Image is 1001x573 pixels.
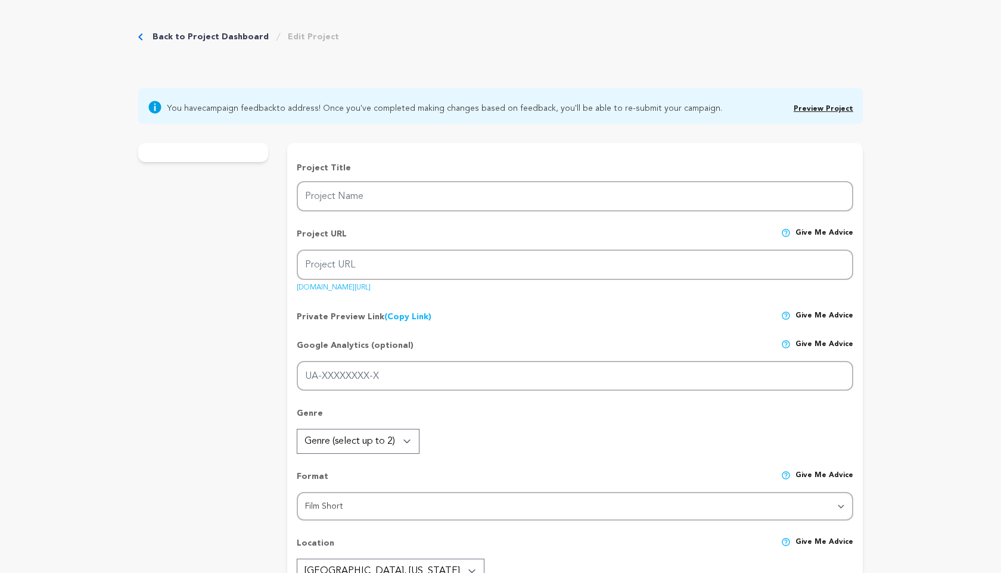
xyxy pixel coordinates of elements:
[297,537,334,559] p: Location
[297,340,414,361] p: Google Analytics (optional)
[384,313,431,321] a: (Copy Link)
[795,340,853,361] span: Give me advice
[297,361,853,391] input: UA-XXXXXXXX-X
[795,471,853,492] span: Give me advice
[795,311,853,323] span: Give me advice
[297,471,328,492] p: Format
[794,105,853,113] a: Preview Project
[781,471,791,480] img: help-circle.svg
[781,311,791,320] img: help-circle.svg
[297,181,853,211] input: Project Name
[153,31,269,43] a: Back to Project Dashboard
[795,228,853,250] span: Give me advice
[297,279,371,291] a: [DOMAIN_NAME][URL]
[297,250,853,280] input: Project URL
[297,407,853,429] p: Genre
[297,228,347,250] p: Project URL
[781,340,791,349] img: help-circle.svg
[795,537,853,559] span: Give me advice
[167,100,722,114] span: You have to address! Once you've completed making changes based on feedback, you'll be able to re...
[288,31,339,43] a: Edit Project
[781,228,791,238] img: help-circle.svg
[297,311,431,323] p: Private Preview Link
[781,537,791,547] img: help-circle.svg
[138,31,339,43] div: Breadcrumb
[202,104,276,113] a: campaign feedback
[297,162,853,174] p: Project Title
